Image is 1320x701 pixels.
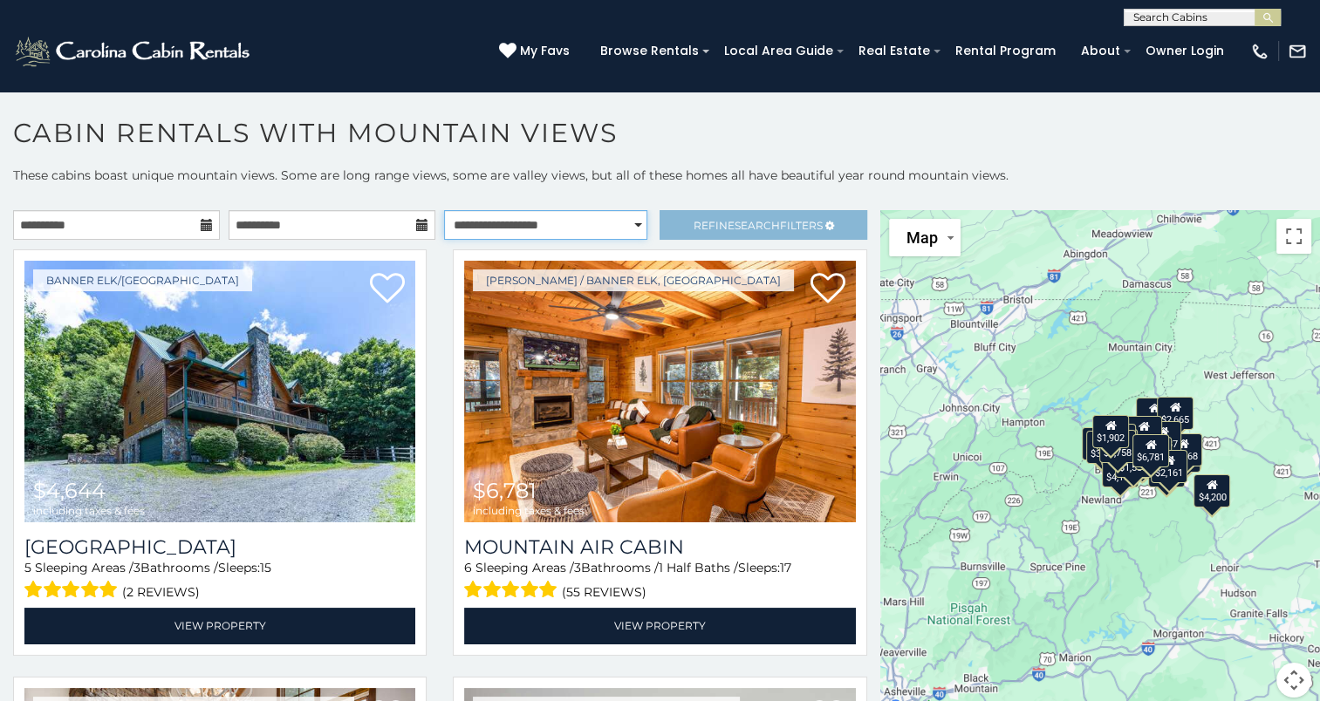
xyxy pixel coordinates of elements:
[1250,42,1269,61] img: phone-regular-white.png
[1082,427,1118,460] div: $4,644
[24,261,415,522] a: Sunset View Lodge $4,644 including taxes & fees
[1114,445,1151,478] div: $1,585
[850,37,939,65] a: Real Estate
[562,581,646,603] span: (55 reviews)
[1086,431,1123,464] div: $3,376
[1147,453,1184,487] div: $3,956
[694,219,823,232] span: Refine Filters
[1092,415,1129,448] div: $1,902
[1125,415,1162,448] div: $3,703
[473,269,794,291] a: [PERSON_NAME] / Banner Elk, [GEOGRAPHIC_DATA]
[133,560,140,575] span: 3
[464,261,855,522] a: Mountain Air Cabin $6,781 including taxes & fees
[464,535,855,559] a: Mountain Air Cabin
[889,219,961,256] button: Change map style
[1099,429,1136,462] div: $1,758
[1136,398,1173,431] div: $2,616
[24,535,415,559] a: [GEOGRAPHIC_DATA]
[24,261,415,522] img: Sunset View Lodge
[122,581,200,603] span: (2 reviews)
[715,37,842,65] a: Local Area Guide
[464,559,855,603] div: Sleeping Areas / Bathrooms / Sleeps:
[660,210,866,240] a: RefineSearchFilters
[1288,42,1307,61] img: mail-regular-white.png
[370,271,405,308] a: Add to favorites
[906,228,938,247] span: Map
[810,271,845,308] a: Add to favorites
[33,505,145,516] span: including taxes & fees
[1072,37,1129,65] a: About
[13,34,255,69] img: White-1-2.png
[1102,454,1139,487] div: $4,155
[780,560,791,575] span: 17
[520,42,570,60] span: My Favs
[1151,449,1187,482] div: $2,161
[260,560,271,575] span: 15
[1193,473,1230,507] div: $4,200
[473,478,537,503] span: $6,781
[1145,420,1181,453] div: $3,437
[1276,219,1311,254] button: Toggle fullscreen view
[464,261,855,522] img: Mountain Air Cabin
[1132,434,1169,467] div: $6,781
[499,42,574,61] a: My Favs
[1157,396,1193,429] div: $2,665
[473,505,585,516] span: including taxes & fees
[947,37,1064,65] a: Rental Program
[33,478,106,503] span: $4,644
[24,535,415,559] h3: Sunset View Lodge
[592,37,708,65] a: Browse Rentals
[1276,663,1311,698] button: Map camera controls
[464,608,855,643] a: View Property
[24,559,415,603] div: Sleeping Areas / Bathrooms / Sleeps:
[1137,37,1233,65] a: Owner Login
[574,560,581,575] span: 3
[659,560,738,575] span: 1 Half Baths /
[24,608,415,643] a: View Property
[24,560,31,575] span: 5
[33,269,252,291] a: Banner Elk/[GEOGRAPHIC_DATA]
[735,219,780,232] span: Search
[464,560,472,575] span: 6
[1165,432,1201,466] div: $2,768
